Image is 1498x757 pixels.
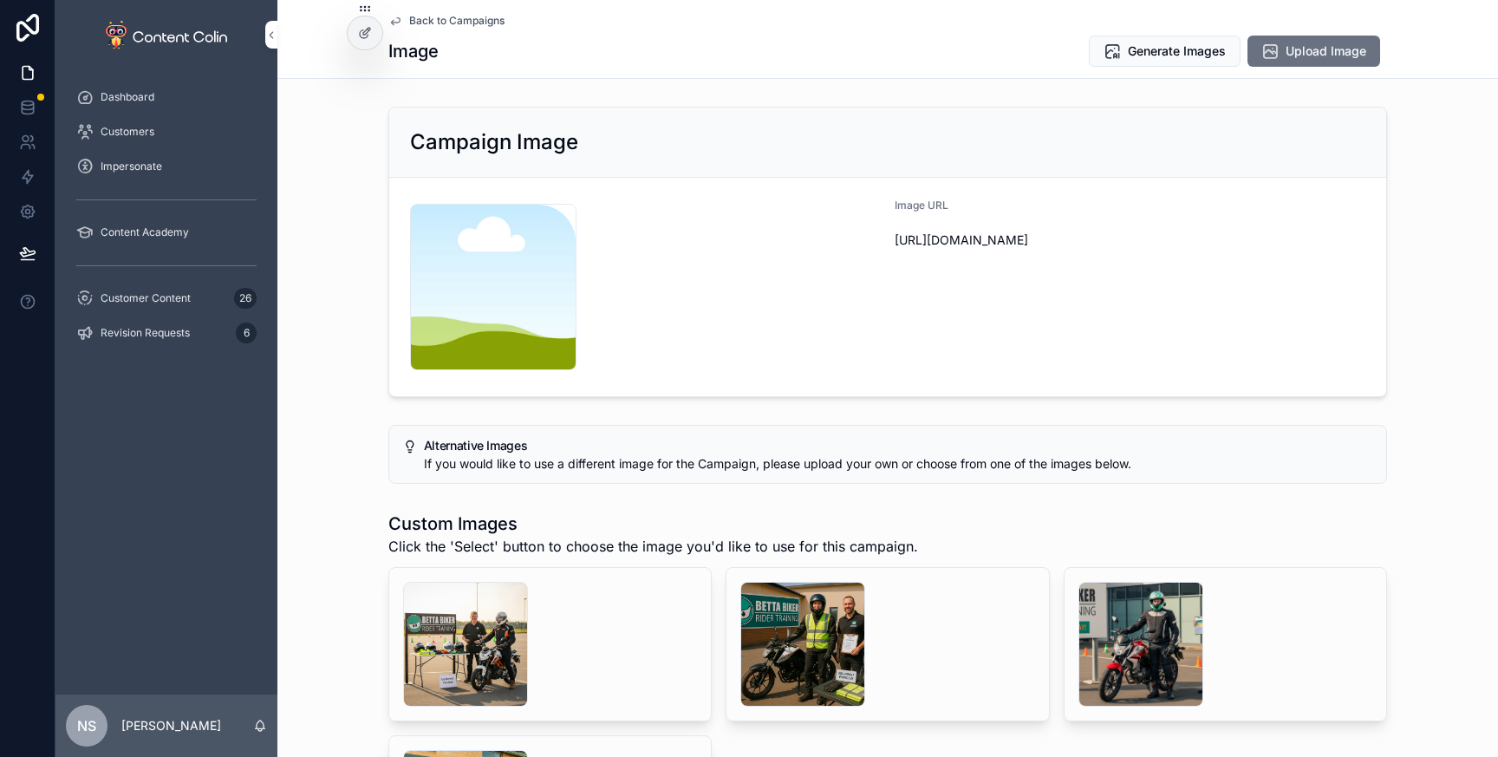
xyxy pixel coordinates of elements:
[236,323,257,343] div: 6
[121,717,221,734] p: [PERSON_NAME]
[410,128,578,156] h2: Campaign Image
[895,232,1365,249] span: [URL][DOMAIN_NAME]
[424,455,1372,473] div: If you would like to use a different image for the Campaign, please upload your own or choose fro...
[1089,36,1241,67] button: Generate Images
[409,14,505,28] span: Back to Campaigns
[388,512,918,536] h1: Custom Images
[388,14,505,28] a: Back to Campaigns
[101,125,154,139] span: Customers
[66,317,267,349] a: Revision Requests6
[77,715,96,736] span: NS
[106,21,227,49] img: App logo
[424,440,1372,452] h5: Alternative Images
[388,39,439,63] h1: Image
[1286,42,1366,60] span: Upload Image
[234,288,257,309] div: 26
[101,326,190,340] span: Revision Requests
[55,69,277,371] div: scrollable content
[101,160,162,173] span: Impersonate
[66,151,267,182] a: Impersonate
[66,82,267,113] a: Dashboard
[1128,42,1226,60] span: Generate Images
[895,199,948,212] span: Image URL
[424,456,1131,471] span: If you would like to use a different image for the Campaign, please upload your own or choose fro...
[388,536,918,557] span: Click the 'Select' button to choose the image you'd like to use for this campaign.
[101,225,189,239] span: Content Academy
[66,217,267,248] a: Content Academy
[1247,36,1380,67] button: Upload Image
[101,291,191,305] span: Customer Content
[66,283,267,314] a: Customer Content26
[101,90,154,104] span: Dashboard
[66,116,267,147] a: Customers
